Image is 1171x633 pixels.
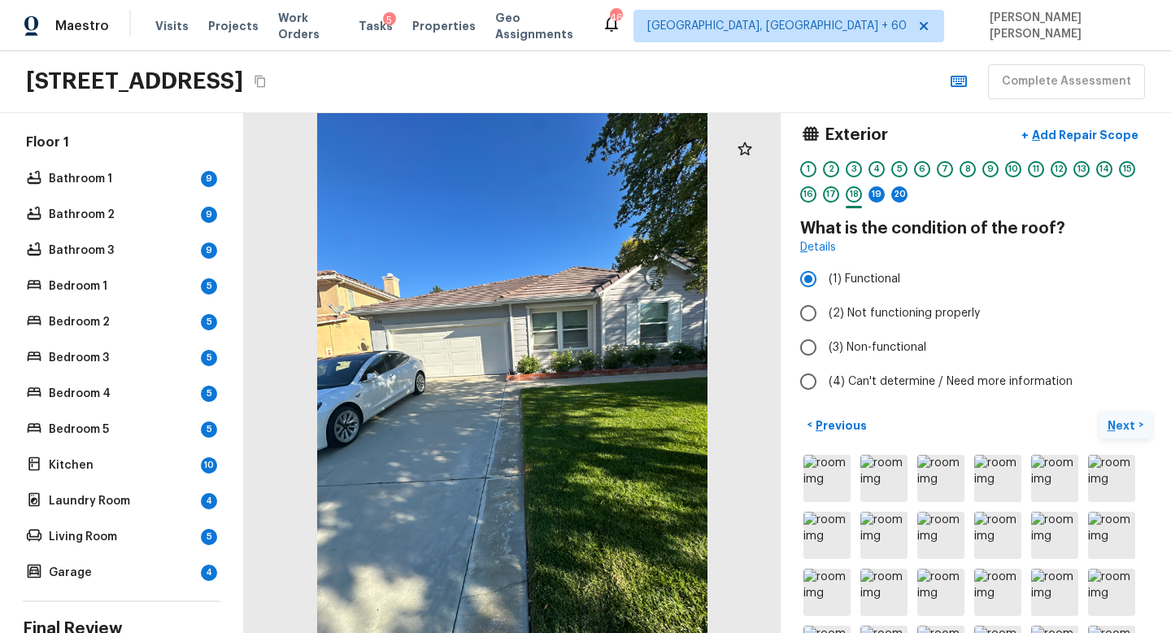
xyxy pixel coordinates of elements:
[201,529,217,545] div: 5
[937,161,953,177] div: 7
[803,455,851,502] img: room img
[49,278,194,295] p: Bedroom 1
[829,339,926,356] span: (3) Non-functional
[982,161,999,177] div: 9
[829,271,900,287] span: (1) Functional
[917,512,964,559] img: room img
[1073,161,1090,177] div: 13
[201,242,217,259] div: 9
[974,512,1021,559] img: room img
[49,314,194,330] p: Bedroom 2
[201,565,217,581] div: 4
[359,20,393,32] span: Tasks
[917,455,964,502] img: room img
[1031,512,1078,559] img: room img
[800,218,1151,239] h4: What is the condition of the roof?
[201,350,217,366] div: 5
[250,71,271,92] button: Copy Address
[201,207,217,223] div: 9
[917,569,964,616] img: room img
[201,278,217,295] div: 5
[155,18,189,34] span: Visits
[383,12,396,28] div: 5
[974,569,1021,616] img: room img
[803,512,851,559] img: room img
[829,305,980,321] span: (2) Not functioning properly
[201,457,217,474] div: 10
[1028,161,1044,177] div: 11
[1029,127,1138,143] p: Add Repair Scope
[49,171,194,187] p: Bathroom 1
[1088,455,1135,502] img: room img
[812,417,867,434] p: Previous
[891,161,908,177] div: 5
[278,10,339,42] span: Work Orders
[1031,569,1078,616] img: room img
[49,493,194,509] p: Laundry Room
[823,161,839,177] div: 2
[983,10,1147,42] span: [PERSON_NAME] [PERSON_NAME]
[49,565,194,581] p: Garage
[1096,161,1112,177] div: 14
[860,455,908,502] img: room img
[974,455,1021,502] img: room img
[1031,455,1078,502] img: room img
[23,133,220,155] h5: Floor 1
[55,18,109,34] span: Maestro
[49,421,194,438] p: Bedroom 5
[1008,119,1151,152] button: +Add Repair Scope
[49,242,194,259] p: Bathroom 3
[891,186,908,203] div: 20
[1088,569,1135,616] img: room img
[829,373,1073,390] span: (4) Can't determine / Need more information
[868,186,885,203] div: 19
[647,18,907,34] span: [GEOGRAPHIC_DATA], [GEOGRAPHIC_DATA] + 60
[201,386,217,402] div: 5
[914,161,930,177] div: 6
[49,529,194,545] p: Living Room
[846,186,862,203] div: 18
[412,18,476,34] span: Properties
[1119,161,1135,177] div: 15
[26,67,243,96] h2: [STREET_ADDRESS]
[800,186,816,203] div: 16
[960,161,976,177] div: 8
[860,512,908,559] img: room img
[49,350,194,366] p: Bedroom 3
[823,186,839,203] div: 17
[800,412,873,439] button: <Previous
[49,207,194,223] p: Bathroom 2
[201,314,217,330] div: 5
[825,124,888,146] h4: Exterior
[201,421,217,438] div: 5
[1108,417,1138,434] p: Next
[201,493,217,509] div: 4
[860,569,908,616] img: room img
[1005,161,1021,177] div: 10
[1099,412,1151,439] button: Next>
[1088,512,1135,559] img: room img
[49,457,194,474] p: Kitchen
[201,171,217,187] div: 9
[208,18,259,34] span: Projects
[846,161,862,177] div: 3
[1051,161,1067,177] div: 12
[800,161,816,177] div: 1
[868,161,885,177] div: 4
[49,386,194,402] p: Bedroom 4
[495,10,582,42] span: Geo Assignments
[800,239,836,255] a: Details
[803,569,851,616] img: room img
[610,10,621,26] div: 467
